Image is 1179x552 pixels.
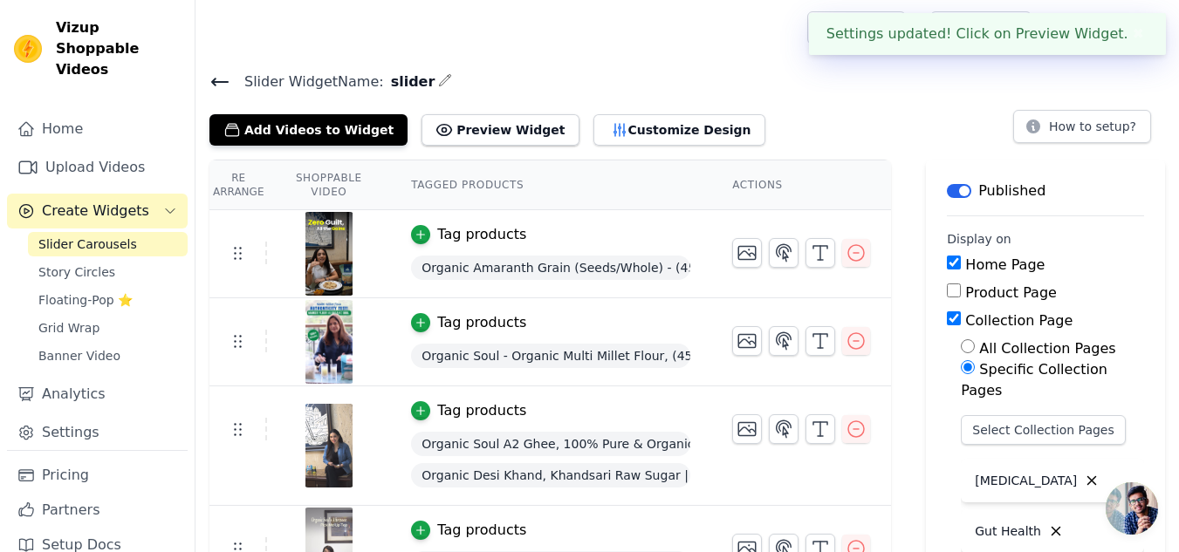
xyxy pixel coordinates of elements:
[28,288,188,312] a: Floating-Pop ⭐
[1045,12,1165,44] button: O Organic Soul
[593,114,765,146] button: Customize Design
[28,260,188,284] a: Story Circles
[437,312,526,333] div: Tag products
[38,291,133,309] span: Floating-Pop ⭐
[1013,110,1151,143] button: How to setup?
[305,300,353,384] img: vizup-images-b976.jpg
[230,72,384,92] span: Slider Widget Name:
[7,150,188,185] a: Upload Videos
[42,201,149,221] span: Create Widgets
[56,17,181,80] span: Vizup Shoppable Videos
[38,263,115,281] span: Story Circles
[7,493,188,528] a: Partners
[38,319,99,337] span: Grid Wrap
[978,181,1045,201] p: Published
[14,35,42,63] img: Vizup
[28,344,188,368] a: Banner Video
[7,194,188,228] button: Create Widgets
[28,232,188,256] a: Slider Carousels
[965,312,1073,329] label: Collection Page
[975,522,1041,540] p: Gut Health
[267,160,390,210] th: Shoppable Video
[732,414,762,444] button: Change Thumbnail
[411,224,526,245] button: Tag products
[965,284,1057,301] label: Product Page
[711,160,891,210] th: Actions
[411,256,690,280] span: Organic Amaranth Grain (Seeds/Whole) - (450 gm or 900 gm)| Ramdana/Rajgira Sabut | Organic Soul
[1041,516,1071,546] button: Delete collection
[411,463,690,487] span: Organic Desi Khand, Khandsari Raw Sugar | 100% Organic & Unprocessed
[7,458,188,493] a: Pricing
[1013,122,1151,139] a: How to setup?
[1128,24,1148,44] button: Close
[947,230,1011,248] legend: Display on
[7,377,188,412] a: Analytics
[732,238,762,268] button: Change Thumbnail
[305,212,353,296] img: vizup-images-631f.jpg
[961,361,1107,399] label: Specific Collection Pages
[209,160,267,210] th: Re Arrange
[732,326,762,356] button: Change Thumbnail
[975,472,1077,489] p: [MEDICAL_DATA]
[209,114,408,146] button: Add Videos to Widget
[411,400,526,421] button: Tag products
[965,256,1045,273] label: Home Page
[979,340,1115,357] label: All Collection Pages
[38,347,120,365] span: Banner Video
[422,114,579,146] button: Preview Widget
[411,312,526,333] button: Tag products
[7,415,188,450] a: Settings
[1073,12,1165,44] p: Organic Soul
[437,520,526,541] div: Tag products
[807,11,906,44] a: Help Setup
[305,404,353,487] img: vizup-images-e59a.jpg
[7,112,188,147] a: Home
[411,432,690,456] span: Organic Soul A2 Ghee, 100% Pure & Organic A2 Desi Cow Ghee | Traditional Bilona Method, Curd Churned
[930,11,1031,44] a: Book Demo
[437,400,526,421] div: Tag products
[390,160,711,210] th: Tagged Products
[437,224,526,245] div: Tag products
[28,316,188,340] a: Grid Wrap
[38,235,137,253] span: Slider Carousels
[809,13,1166,55] div: Settings updated! Click on Preview Widget.
[411,520,526,541] button: Tag products
[438,70,452,93] div: Edit Name
[411,344,690,368] span: Organic Soul - Organic Multi Millet Flour, (450 gm) | Bajra, Ragi, Jowar, Amaranth, Barnyard, Fox...
[961,415,1126,445] button: Select Collection Pages
[1106,482,1158,535] div: Open chat
[1077,466,1107,495] button: Delete collection
[384,72,435,92] span: slider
